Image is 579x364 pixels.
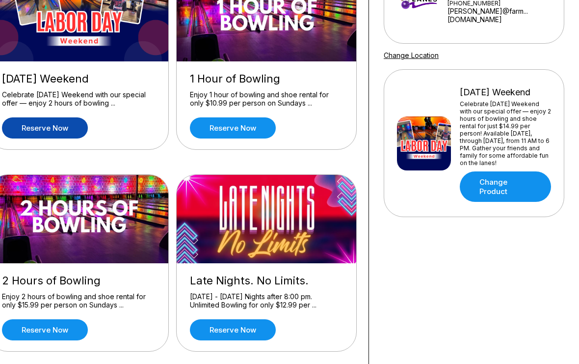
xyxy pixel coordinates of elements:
[190,90,343,108] div: Enjoy 1 hour of bowling and shoe rental for only $10.99 per person on Sundays ...
[177,175,357,263] img: Late Nights. No Limits.
[190,319,276,340] a: Reserve now
[447,7,553,24] a: [PERSON_NAME]@farm...[DOMAIN_NAME]
[2,319,88,340] a: Reserve now
[190,274,343,287] div: Late Nights. No Limits.
[397,116,451,170] img: Labor Day Weekend
[460,100,551,167] div: Celebrate [DATE] Weekend with our special offer — enjoy 2 hours of bowling and shoe rental for ju...
[190,72,343,85] div: 1 Hour of Bowling
[460,171,551,202] a: Change Product
[384,51,439,59] a: Change Location
[2,90,155,108] div: Celebrate [DATE] Weekend with our special offer — enjoy 2 hours of bowling ...
[2,72,155,85] div: [DATE] Weekend
[2,274,155,287] div: 2 Hours of Bowling
[460,87,551,98] div: [DATE] Weekend
[2,292,155,309] div: Enjoy 2 hours of bowling and shoe rental for only $15.99 per person on Sundays ...
[190,117,276,139] a: Reserve now
[190,292,343,309] div: [DATE] - [DATE] Nights after 8:00 pm. Unlimited Bowling for only $12.99 per ...
[2,117,88,139] a: Reserve now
